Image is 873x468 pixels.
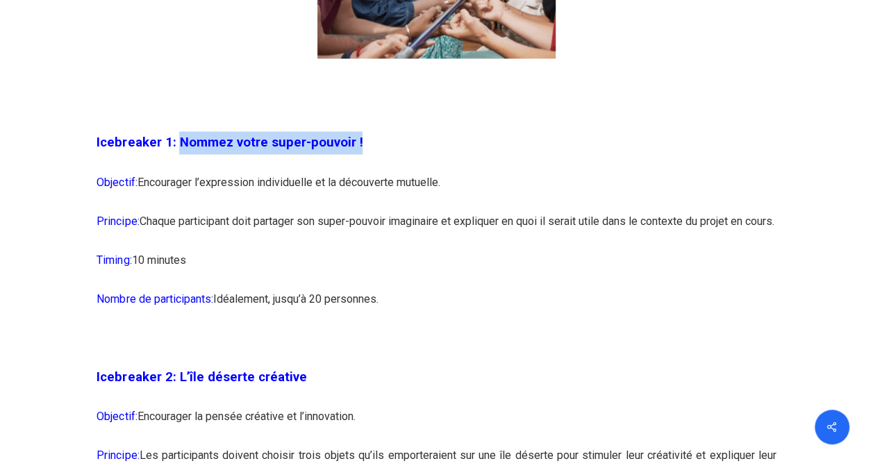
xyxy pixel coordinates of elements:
span: Objectif: [97,409,137,422]
p: Chaque participant doit partager son super-pouvoir imaginaire et expliquer en quoi il serait util... [97,210,776,249]
span: Objectif: [97,175,137,188]
span: Principe: [97,214,139,227]
span: Timing: [97,253,131,266]
span: Icebreaker 2: L’île déserte créative [97,369,306,384]
p: Idéalement, jusqu’à 20 personnes. [97,287,776,326]
span: Principe: [97,448,139,461]
p: 10 minutes [97,249,776,287]
span: Icebreaker 1: Nommez votre super-pouvoir ! [97,135,363,150]
span: Nombre de participants: [97,292,213,305]
p: Encourager l’expression individuelle et la découverte mutuelle. [97,171,776,210]
p: Encourager la pensée créative et l’innovation. [97,405,776,444]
